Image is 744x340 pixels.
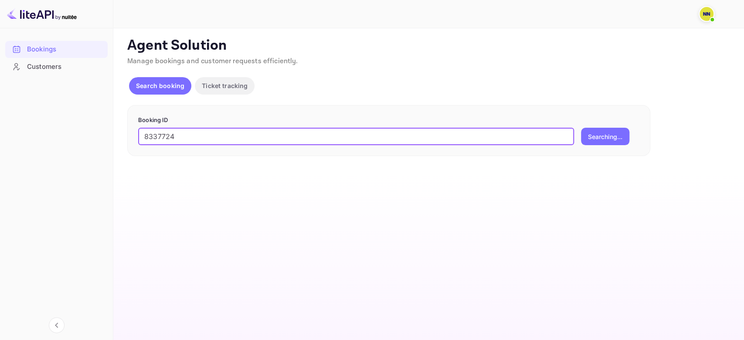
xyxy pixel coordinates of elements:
[7,7,77,21] img: LiteAPI logo
[127,57,298,66] span: Manage bookings and customer requests efficiently.
[5,58,108,75] a: Customers
[581,128,629,145] button: Searching...
[138,128,574,145] input: Enter Booking ID (e.g., 63782194)
[202,81,248,90] p: Ticket tracking
[5,41,108,57] a: Bookings
[700,7,713,21] img: N/A N/A
[27,62,103,72] div: Customers
[5,41,108,58] div: Bookings
[127,37,728,54] p: Agent Solution
[49,317,65,333] button: Collapse navigation
[138,116,639,125] p: Booking ID
[27,44,103,54] div: Bookings
[136,81,184,90] p: Search booking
